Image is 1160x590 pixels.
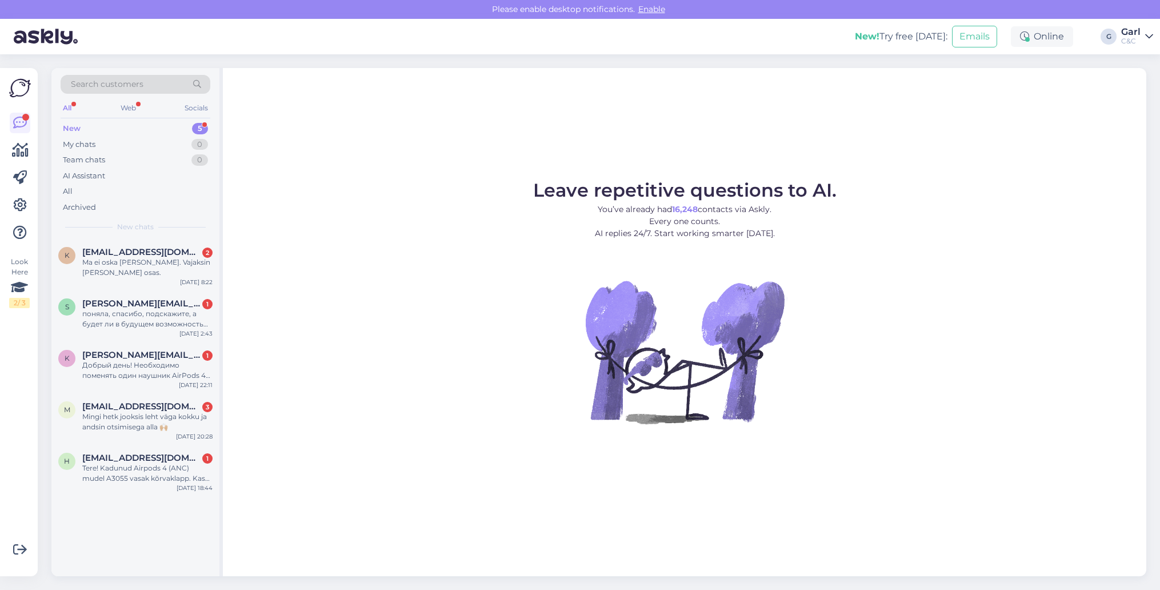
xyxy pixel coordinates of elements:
[1101,29,1117,45] div: G
[582,249,787,455] img: No Chat active
[82,298,201,309] span: sandra.haljaste@gmail.com
[9,257,30,308] div: Look Here
[63,139,95,150] div: My chats
[117,222,154,232] span: New chats
[1121,27,1141,37] div: Garl
[64,405,70,414] span: m
[672,204,698,214] b: 16,248
[202,299,213,309] div: 1
[952,26,997,47] button: Emails
[82,360,213,381] div: Добрый день! Необходимо поменять один наушник AirPods 4 noise cancellation в [GEOGRAPHIC_DATA] в ...
[855,31,879,42] b: New!
[179,329,213,338] div: [DATE] 2:43
[1011,26,1073,47] div: Online
[82,412,213,432] div: Mingi hetk jooksis leht väga kokku ja andsin otsimisega alla 🙌🏼
[533,204,837,240] p: You’ve already had contacts via Askly. Every one counts. AI replies 24/7. Start working smarter [...
[82,257,213,278] div: Ma ei oska [PERSON_NAME]. Vajaksin [PERSON_NAME] osas.
[533,179,837,201] span: Leave repetitive questions to AI.
[1121,27,1153,46] a: GarlC&C
[202,350,213,361] div: 1
[177,484,213,492] div: [DATE] 18:44
[61,101,74,115] div: All
[82,453,201,463] span: hellovica@gmail.com
[82,401,201,412] span: melanikaru01@gmail.com
[202,402,213,412] div: 3
[855,30,947,43] div: Try free [DATE]:
[176,432,213,441] div: [DATE] 20:28
[63,154,105,166] div: Team chats
[202,248,213,258] div: 2
[191,139,208,150] div: 0
[63,123,81,134] div: New
[1121,37,1141,46] div: C&C
[63,186,73,197] div: All
[82,247,201,257] span: kristiina.hrenova@mail.ee
[65,354,70,362] span: k
[64,457,70,465] span: h
[179,381,213,389] div: [DATE] 22:11
[635,4,669,14] span: Enable
[192,123,208,134] div: 5
[63,202,96,213] div: Archived
[65,302,69,311] span: s
[63,170,105,182] div: AI Assistant
[182,101,210,115] div: Socials
[191,154,208,166] div: 0
[202,453,213,464] div: 1
[65,251,70,260] span: k
[71,78,143,90] span: Search customers
[118,101,138,115] div: Web
[82,350,201,360] span: kris.vekselberg@gmail.com
[82,309,213,329] div: поняла, спасибо, подскажите, а будет ли в будущем возможность приобрести модель ёмкостью 1 тб?
[82,463,213,484] div: Tere! Kadunud Airpods 4 (ANC) mudel A3055 vasak kõrvaklapp. Kas Teie esindusest on võimalik uus t...
[180,278,213,286] div: [DATE] 8:22
[9,298,30,308] div: 2 / 3
[9,77,31,99] img: Askly Logo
